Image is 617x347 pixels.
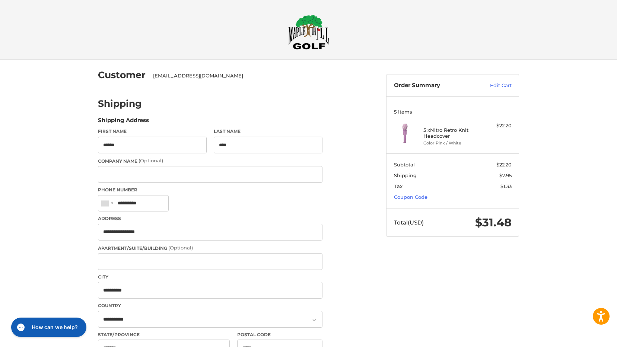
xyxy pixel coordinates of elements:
[423,140,480,146] li: Color Pink / White
[98,98,142,109] h2: Shipping
[394,109,512,115] h3: 5 Items
[153,72,315,80] div: [EMAIL_ADDRESS][DOMAIN_NAME]
[237,331,323,338] label: Postal Code
[496,162,512,168] span: $22.20
[500,183,512,189] span: $1.33
[139,157,163,163] small: (Optional)
[394,194,427,200] a: Coupon Code
[474,82,512,89] a: Edit Cart
[394,82,474,89] h3: Order Summary
[482,122,512,130] div: $22.20
[556,327,617,347] iframe: Google Customer Reviews
[98,244,322,252] label: Apartment/Suite/Building
[288,15,329,50] img: Maple Hill Golf
[98,69,146,81] h2: Customer
[214,128,322,135] label: Last Name
[98,128,207,135] label: First Name
[394,162,415,168] span: Subtotal
[98,116,149,128] legend: Shipping Address
[475,216,512,229] span: $31.48
[98,187,322,193] label: Phone Number
[168,245,193,251] small: (Optional)
[7,315,89,340] iframe: Gorgias live chat messenger
[98,331,230,338] label: State/Province
[98,274,322,280] label: City
[394,172,417,178] span: Shipping
[98,215,322,222] label: Address
[394,219,424,226] span: Total (USD)
[98,302,322,309] label: Country
[423,127,480,139] h4: 5 x Nitro Retro Knit Headcover
[394,183,403,189] span: Tax
[499,172,512,178] span: $7.95
[98,157,322,165] label: Company Name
